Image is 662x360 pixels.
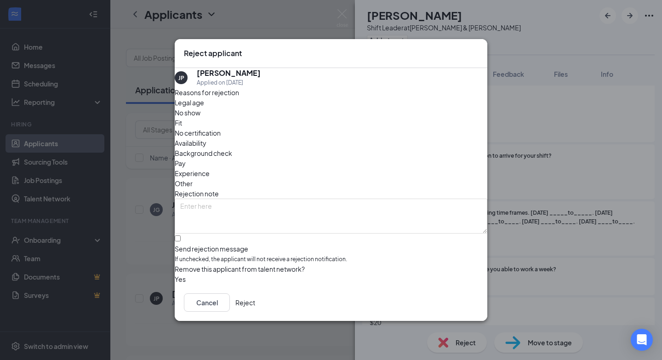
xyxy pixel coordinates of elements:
[175,274,186,284] span: Yes
[631,329,653,351] div: Open Intercom Messenger
[197,68,261,78] h5: [PERSON_NAME]
[175,235,181,241] input: Send rejection messageIf unchecked, the applicant will not receive a rejection notification.
[235,293,255,312] button: Reject
[175,108,200,118] span: No show
[175,128,221,138] span: No certification
[175,265,305,273] span: Remove this applicant from talent network?
[175,158,186,168] span: Pay
[175,97,204,108] span: Legal age
[175,88,239,97] span: Reasons for rejection
[175,178,193,189] span: Other
[175,255,487,264] span: If unchecked, the applicant will not receive a rejection notification.
[175,118,182,128] span: Fit
[184,48,242,58] h3: Reject applicant
[178,74,184,82] div: JP
[175,189,219,198] span: Rejection note
[184,293,230,312] button: Cancel
[197,78,261,87] div: Applied on [DATE]
[175,148,232,158] span: Background check
[175,138,206,148] span: Availability
[175,168,210,178] span: Experience
[175,244,487,253] div: Send rejection message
